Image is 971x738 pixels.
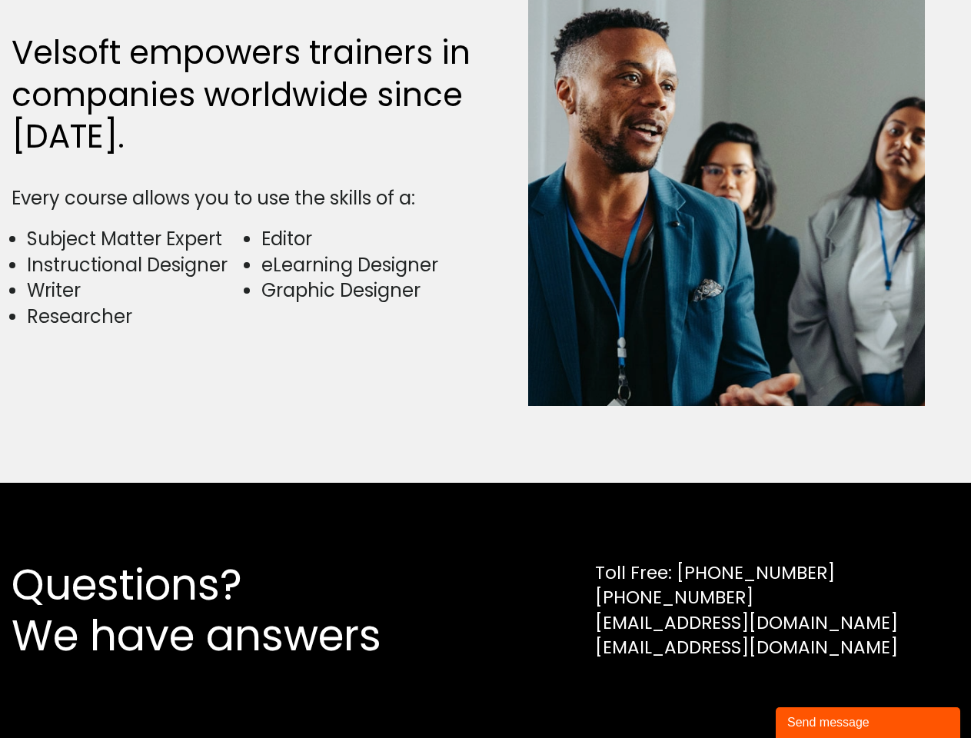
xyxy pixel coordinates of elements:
[27,278,243,304] li: Writer
[595,560,898,660] div: Toll Free: [PHONE_NUMBER] [PHONE_NUMBER] [EMAIL_ADDRESS][DOMAIN_NAME] [EMAIL_ADDRESS][DOMAIN_NAME]
[27,304,243,330] li: Researcher
[12,185,478,211] div: Every course allows you to use the skills of a:
[12,32,478,158] h2: Velsoft empowers trainers in companies worldwide since [DATE].
[27,252,243,278] li: Instructional Designer
[27,226,243,252] li: Subject Matter Expert
[261,252,477,278] li: eLearning Designer
[12,560,437,661] h2: Questions? We have answers
[776,704,963,738] iframe: chat widget
[261,278,477,304] li: Graphic Designer
[261,226,477,252] li: Editor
